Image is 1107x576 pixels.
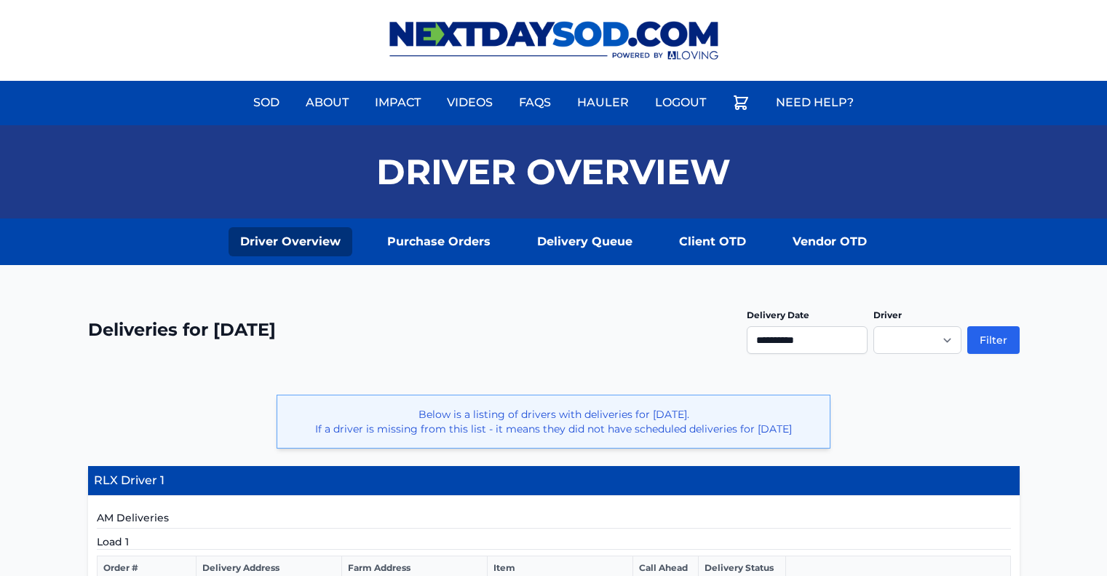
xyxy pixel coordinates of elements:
a: Client OTD [667,227,758,256]
a: Logout [646,85,715,120]
label: Driver [873,309,902,320]
button: Filter [967,326,1020,354]
a: Impact [366,85,429,120]
a: Hauler [568,85,638,120]
h5: AM Deliveries [97,510,1011,529]
label: Delivery Date [747,309,809,320]
h1: Driver Overview [376,154,731,189]
a: Vendor OTD [781,227,878,256]
a: Videos [438,85,501,120]
a: Purchase Orders [376,227,502,256]
a: Driver Overview [229,227,352,256]
h4: RLX Driver 1 [88,466,1020,496]
a: About [297,85,357,120]
h2: Deliveries for [DATE] [88,318,276,342]
a: Delivery Queue [525,227,644,256]
a: FAQs [510,85,560,120]
h5: Load 1 [97,534,1011,550]
a: Need Help? [767,85,862,120]
p: Below is a listing of drivers with deliveries for [DATE]. If a driver is missing from this list -... [289,407,818,436]
a: Sod [245,85,288,120]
